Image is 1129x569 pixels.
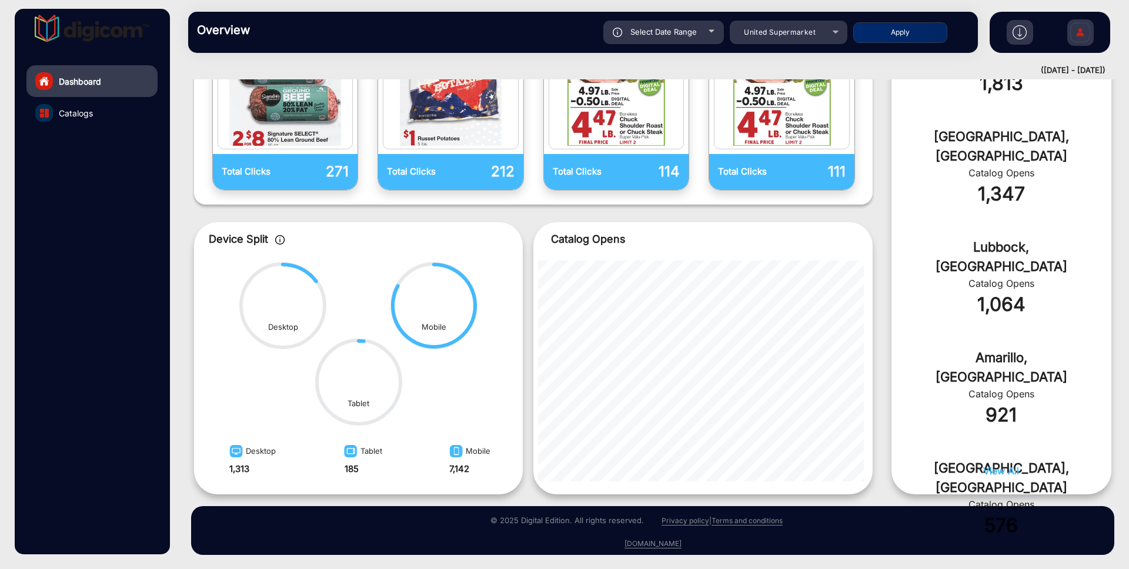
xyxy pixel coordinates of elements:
[59,75,101,88] span: Dashboard
[449,463,469,474] strong: 7,142
[662,516,709,526] a: Privacy policy
[709,516,712,525] a: |
[446,444,466,463] img: image
[59,107,93,119] span: Catalogs
[782,161,846,182] p: 111
[222,165,285,179] p: Total Clicks
[1013,25,1027,39] img: h2download.svg
[340,444,360,463] img: image
[268,322,298,333] div: Desktop
[909,237,1094,276] div: Lubbock, [GEOGRAPHIC_DATA]
[624,539,682,548] a: [DOMAIN_NAME]
[909,69,1094,98] div: 1,813
[26,65,158,97] a: Dashboard
[553,165,616,179] p: Total Clicks
[39,76,49,86] img: home
[221,17,350,146] img: catalog
[616,161,680,182] p: 114
[26,97,158,129] a: Catalogs
[40,109,49,118] img: catalog
[386,17,515,146] img: catalog
[285,161,349,182] p: 271
[630,27,697,36] span: Select Date Range
[552,17,681,146] img: catalog
[717,17,846,146] img: catalog
[275,235,285,245] img: icon
[387,165,450,179] p: Total Clicks
[422,322,446,333] div: Mobile
[909,511,1094,540] div: 576
[909,180,1094,208] div: 1,347
[348,398,369,410] div: Tablet
[853,22,947,43] button: Apply
[712,516,783,526] a: Terms and conditions
[551,231,855,247] p: Catalog Opens
[909,290,1094,319] div: 1,064
[340,441,382,463] div: Tablet
[744,28,816,36] span: United Supermarket
[909,497,1094,511] div: Catalog Opens
[229,463,249,474] strong: 1,313
[909,127,1094,166] div: [GEOGRAPHIC_DATA], [GEOGRAPHIC_DATA]
[909,458,1094,497] div: [GEOGRAPHIC_DATA], [GEOGRAPHIC_DATA]
[209,233,268,245] span: Device Split
[450,161,514,182] p: 212
[1068,14,1093,55] img: Sign%20Up.svg
[197,23,362,37] h3: Overview
[909,387,1094,401] div: Catalog Opens
[446,441,490,463] div: Mobile
[35,15,150,42] img: vmg-logo
[983,465,1019,477] span: View All
[909,348,1094,387] div: Amarillo, [GEOGRAPHIC_DATA]
[490,516,644,525] small: © 2025 Digital Edition. All rights reserved.
[226,441,276,463] div: Desktop
[345,463,359,474] strong: 185
[909,401,1094,429] div: 921
[718,165,781,179] p: Total Clicks
[983,464,1019,488] button: View All
[176,65,1105,76] div: ([DATE] - [DATE])
[909,276,1094,290] div: Catalog Opens
[226,444,246,463] img: image
[909,166,1094,180] div: Catalog Opens
[613,28,623,37] img: icon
